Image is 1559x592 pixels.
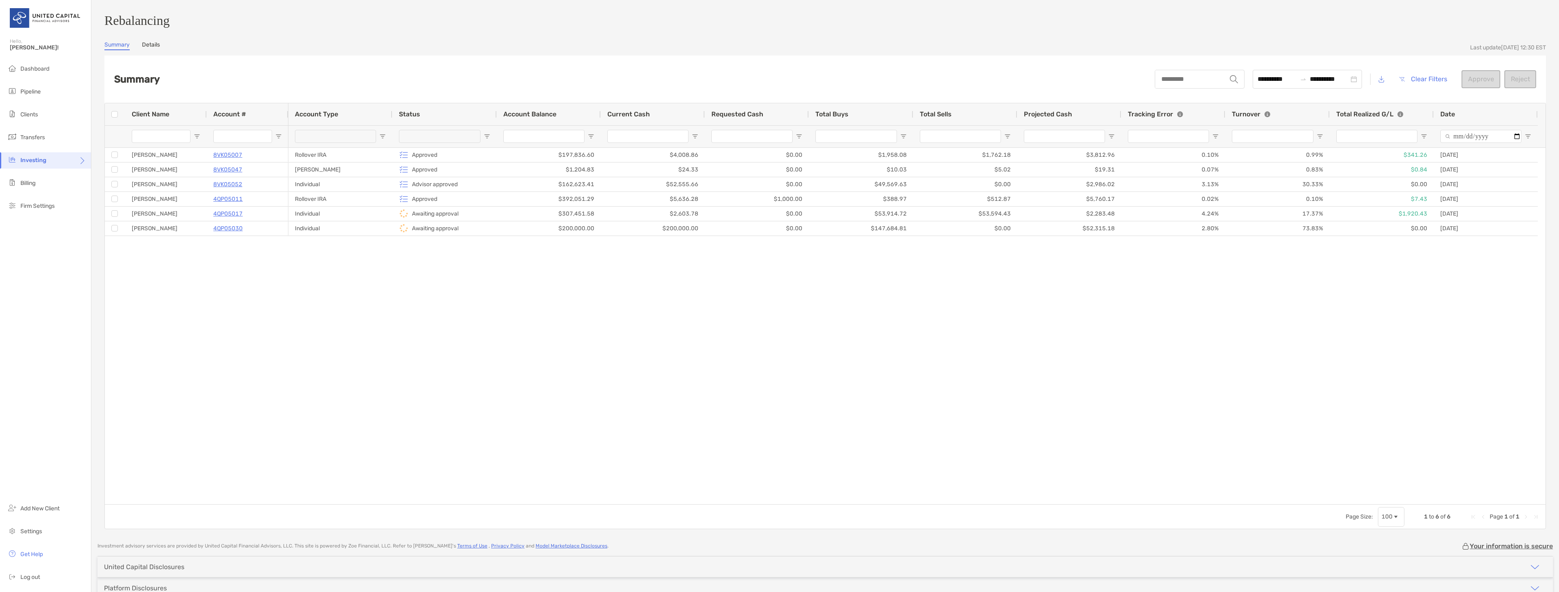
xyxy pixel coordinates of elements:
[1490,513,1503,520] span: Page
[412,150,437,160] p: Approved
[1470,514,1477,520] div: First Page
[1017,162,1121,177] div: $19.31
[1121,221,1225,236] div: 2.80%
[1470,542,1553,550] p: Your information is secure
[399,194,409,204] img: icon status
[1017,148,1121,162] div: $3,812.96
[213,165,242,175] p: 8VK05047
[601,148,705,162] div: $4,008.86
[125,221,207,236] div: [PERSON_NAME]
[213,194,243,204] a: 4QP05011
[1434,162,1538,177] div: [DATE]
[711,110,763,118] span: Requested Cash
[142,41,160,50] a: Details
[1017,177,1121,191] div: $2,986.02
[1530,562,1540,572] img: icon arrow
[7,572,17,581] img: logout icon
[913,207,1017,221] div: $53,594.43
[705,221,809,236] div: $0.00
[1399,77,1405,82] img: button icon
[1346,513,1373,520] div: Page Size:
[1230,75,1238,83] img: input icon
[7,132,17,142] img: transfers icon
[711,130,793,143] input: Requested Cash Filter Input
[809,192,913,206] div: $388.97
[1121,207,1225,221] div: 4.24%
[379,133,386,140] button: Open Filter Menu
[1336,110,1403,118] div: Total Realized G/L
[213,209,243,219] a: 4QP05017
[536,543,607,549] a: Model Marketplace Disclosures
[1225,148,1330,162] div: 0.99%
[1121,192,1225,206] div: 0.02%
[399,179,409,189] img: icon status
[125,192,207,206] div: [PERSON_NAME]
[275,133,282,140] button: Open Filter Menu
[913,177,1017,191] div: $0.00
[497,207,601,221] div: $307,451.58
[815,110,848,118] span: Total Buys
[692,133,698,140] button: Open Filter Menu
[809,177,913,191] div: $49,569.63
[1330,148,1434,162] div: $341.26
[497,221,601,236] div: $200,000.00
[1232,110,1270,118] div: Turnover
[7,155,17,165] img: investing icon
[213,150,242,160] a: 8VK05007
[288,221,392,236] div: Individual
[104,13,1546,28] h3: Rebalancing
[1225,177,1330,191] div: 30.33%
[1108,133,1115,140] button: Open Filter Menu
[491,543,525,549] a: Privacy Policy
[601,192,705,206] div: $5,636.28
[497,162,601,177] div: $1,204.83
[1317,133,1323,140] button: Open Filter Menu
[705,177,809,191] div: $0.00
[125,148,207,162] div: [PERSON_NAME]
[20,528,42,535] span: Settings
[104,41,130,50] a: Summary
[601,177,705,191] div: $52,555.66
[7,503,17,513] img: add_new_client icon
[288,177,392,191] div: Individual
[7,200,17,210] img: firm-settings icon
[104,563,184,571] div: United Capital Disclosures
[1128,130,1209,143] input: Tracking Error Filter Input
[97,543,609,549] p: Investment advisory services are provided by United Capital Financial Advisors, LLC . This site i...
[20,180,35,187] span: Billing
[705,207,809,221] div: $0.00
[399,165,409,174] img: icon status
[1504,513,1508,520] span: 1
[399,223,409,233] img: icon status
[213,130,272,143] input: Account # Filter Input
[1330,207,1434,221] div: $1,920.43
[920,130,1001,143] input: Total Sells Filter Input
[1378,507,1404,527] div: Page Size
[1434,192,1538,206] div: [DATE]
[1225,192,1330,206] div: 0.10%
[1232,130,1313,143] input: Turnover Filter Input
[20,551,43,558] span: Get Help
[1121,148,1225,162] div: 0.10%
[213,110,246,118] span: Account #
[484,133,490,140] button: Open Filter Menu
[457,543,487,549] a: Terms of Use
[288,162,392,177] div: [PERSON_NAME]
[288,192,392,206] div: Rollover IRA
[125,162,207,177] div: [PERSON_NAME]
[1382,513,1393,520] div: 100
[114,73,160,85] h2: Summary
[913,192,1017,206] div: $512.87
[10,44,86,51] span: [PERSON_NAME]!
[20,574,40,581] span: Log out
[1225,162,1330,177] div: 0.83%
[132,110,169,118] span: Client Name
[288,207,392,221] div: Individual
[1024,130,1105,143] input: Projected Cash Filter Input
[399,209,409,218] img: icon status
[7,86,17,96] img: pipeline icon
[20,65,49,72] span: Dashboard
[1225,207,1330,221] div: 17.37%
[7,63,17,73] img: dashboard icon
